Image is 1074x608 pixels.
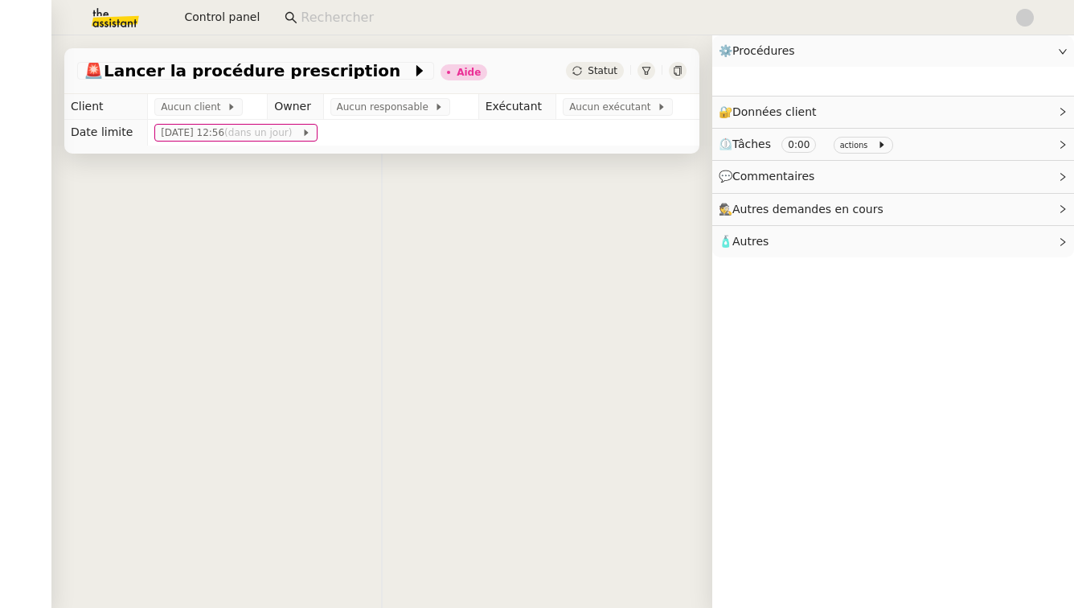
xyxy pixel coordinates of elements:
span: Aucun responsable [337,99,435,115]
span: Autres [732,235,769,248]
div: 🕵️Autres demandes en cours [712,194,1074,225]
nz-tag: 0:00 [781,137,816,153]
td: Client [64,94,148,120]
span: Aucun exécutant [569,99,657,115]
span: Lancer la procédure prescription [84,63,412,79]
span: 💬 [719,170,822,183]
span: 🔐 [719,103,823,121]
span: ⚙️ [719,42,802,60]
td: Exécutant [478,94,555,120]
span: Aucun client [161,99,227,115]
div: ⏲️Tâches 0:00 actions [712,129,1074,160]
span: Données client [732,105,817,118]
span: Commentaires [732,170,814,183]
span: [DATE] 12:56 [161,125,301,141]
td: Date limite [64,120,148,146]
span: Autres demandes en cours [732,203,883,216]
span: 🚨 [84,61,104,80]
span: Statut [588,65,617,76]
span: ⏲️ [719,138,900,150]
td: Owner [268,94,323,120]
span: (dans un jour) [224,127,295,138]
span: 🕵️ [719,203,891,216]
span: Control panel [184,8,260,27]
div: ⚙️Procédures [712,35,1074,67]
input: Rechercher [301,7,998,29]
span: Procédures [732,44,795,57]
button: Control panel [171,6,269,29]
div: 💬Commentaires [712,161,1074,192]
span: 🧴 [719,235,769,248]
div: 🧴Autres [712,226,1074,257]
small: actions [840,141,868,150]
div: 🔐Données client [712,97,1074,128]
span: Tâches [732,138,771,150]
div: Aide [457,68,481,77]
